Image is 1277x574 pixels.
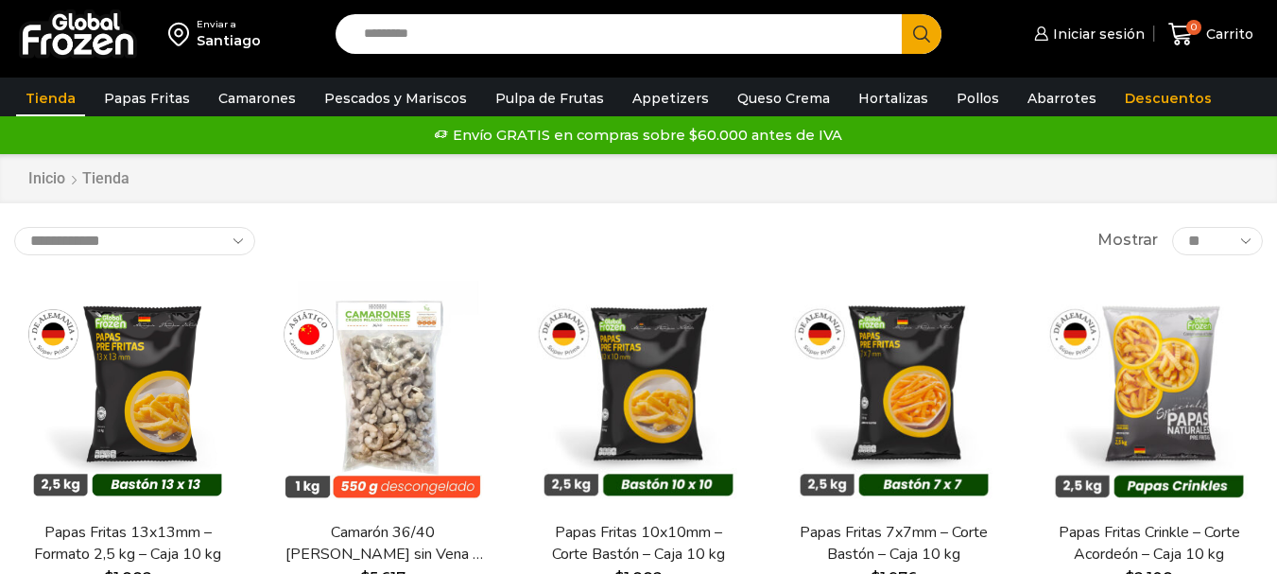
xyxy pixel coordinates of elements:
[536,522,740,565] a: Papas Fritas 10x10mm – Corte Bastón – Caja 10 kg
[1186,20,1201,35] span: 0
[728,80,839,116] a: Queso Crema
[197,18,261,31] div: Enviar a
[95,80,199,116] a: Papas Fritas
[849,80,938,116] a: Hortalizas
[1029,15,1145,53] a: Iniciar sesión
[1097,230,1158,252] span: Mostrar
[1018,80,1106,116] a: Abarrotes
[14,227,255,255] select: Pedido de la tienda
[792,522,996,565] a: Papas Fritas 7x7mm – Corte Bastón – Caja 10 kg
[902,14,941,54] button: Search button
[1164,12,1258,57] a: 0 Carrito
[26,522,230,565] a: Papas Fritas 13x13mm – Formato 2,5 kg – Caja 10 kg
[27,168,66,190] a: Inicio
[1115,80,1221,116] a: Descuentos
[27,168,129,190] nav: Breadcrumb
[623,80,718,116] a: Appetizers
[486,80,613,116] a: Pulpa de Frutas
[197,31,261,50] div: Santiago
[168,18,197,50] img: address-field-icon.svg
[1047,522,1251,565] a: Papas Fritas Crinkle – Corte Acordeón – Caja 10 kg
[82,169,129,187] h1: Tienda
[1048,25,1145,43] span: Iniciar sesión
[16,80,85,116] a: Tienda
[281,522,485,565] a: Camarón 36/40 [PERSON_NAME] sin Vena – Bronze – Caja 10 kg
[1201,25,1253,43] span: Carrito
[209,80,305,116] a: Camarones
[947,80,1009,116] a: Pollos
[315,80,476,116] a: Pescados y Mariscos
